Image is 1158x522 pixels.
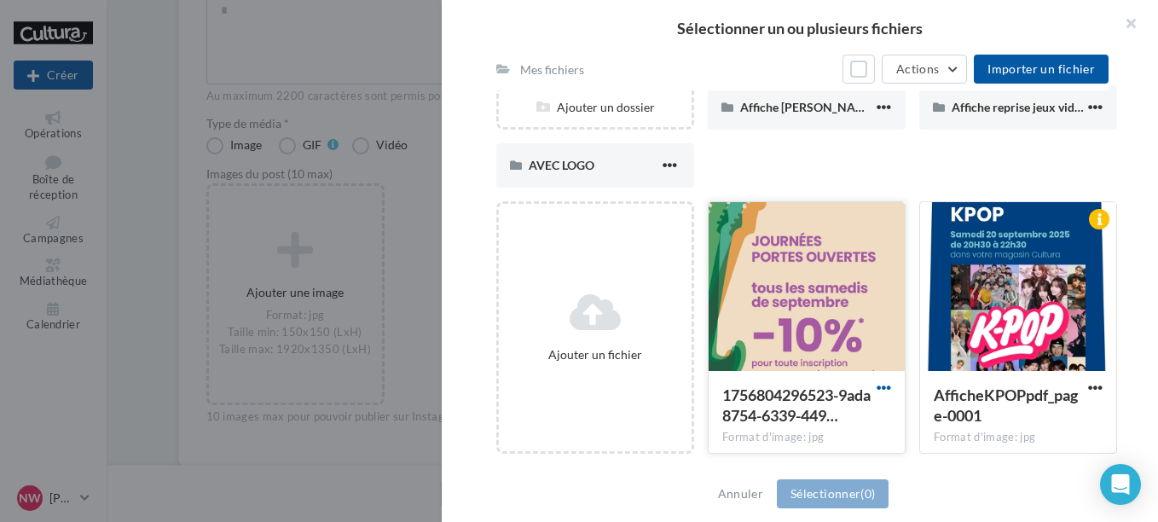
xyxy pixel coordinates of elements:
span: Affiche reprise jeux vidéo [952,100,1087,114]
h2: Sélectionner un ou plusieurs fichiers [469,20,1131,36]
div: Format d'image: jpg [934,430,1103,445]
span: AfficheKPOPpdf_page-0001 [934,386,1078,425]
div: Ajouter un dossier [499,99,692,116]
span: (0) [860,486,875,501]
button: Sélectionner(0) [777,479,889,508]
button: Actions [882,55,967,84]
div: Open Intercom Messenger [1100,464,1141,505]
div: Ajouter un fichier [506,346,685,363]
div: Mes fichiers [520,61,584,78]
div: Format d'image: jpg [722,430,891,445]
span: 1756804296523-9ada8754-6339-4497-bf8c-b4b488e43642_1 [722,386,871,425]
span: Importer un fichier [987,61,1095,76]
button: Importer un fichier [974,55,1109,84]
span: AVEC LOGO [529,158,594,172]
button: Annuler [711,484,770,504]
span: Actions [896,61,939,76]
span: Affiche [PERSON_NAME] [740,100,877,114]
